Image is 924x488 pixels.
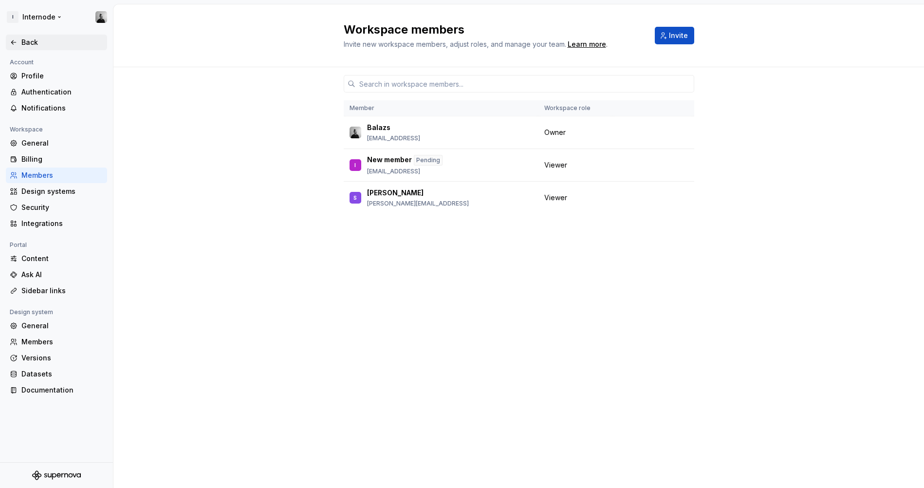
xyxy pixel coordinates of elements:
[6,168,107,183] a: Members
[21,87,103,97] div: Authentication
[367,188,424,198] p: [PERSON_NAME]
[544,193,567,203] span: Viewer
[367,134,420,142] p: [EMAIL_ADDRESS]
[367,155,412,166] p: New member
[568,39,606,49] a: Learn more
[353,193,357,203] div: S
[6,251,107,266] a: Content
[6,239,31,251] div: Portal
[6,216,107,231] a: Integrations
[21,187,103,196] div: Design systems
[544,128,566,137] span: Owner
[354,160,356,170] div: I
[6,135,107,151] a: General
[21,103,103,113] div: Notifications
[21,286,103,296] div: Sidebar links
[2,6,111,28] button: IInternodeBalazs
[344,40,566,48] span: Invite new workspace members, adjust roles, and manage your team.
[6,334,107,350] a: Members
[6,382,107,398] a: Documentation
[344,100,538,116] th: Member
[355,75,694,93] input: Search in workspace members...
[6,366,107,382] a: Datasets
[21,270,103,280] div: Ask AI
[32,470,81,480] svg: Supernova Logo
[6,100,107,116] a: Notifications
[6,84,107,100] a: Authentication
[6,200,107,215] a: Security
[6,68,107,84] a: Profile
[21,38,103,47] div: Back
[22,12,55,22] div: Internode
[21,219,103,228] div: Integrations
[21,138,103,148] div: General
[544,160,567,170] span: Viewer
[21,353,103,363] div: Versions
[21,321,103,331] div: General
[344,22,643,38] h2: Workspace members
[566,41,608,48] span: .
[7,11,18,23] div: I
[6,318,107,334] a: General
[6,350,107,366] a: Versions
[367,123,390,132] p: Balazs
[6,306,57,318] div: Design system
[350,127,361,138] img: Balazs
[6,184,107,199] a: Design systems
[6,151,107,167] a: Billing
[21,203,103,212] div: Security
[367,168,443,175] p: [EMAIL_ADDRESS]
[367,200,469,207] p: [PERSON_NAME][EMAIL_ADDRESS]
[6,283,107,299] a: Sidebar links
[21,254,103,263] div: Content
[21,170,103,180] div: Members
[414,155,443,166] div: Pending
[21,337,103,347] div: Members
[6,35,107,50] a: Back
[655,27,694,44] button: Invite
[21,154,103,164] div: Billing
[669,31,688,40] span: Invite
[6,56,37,68] div: Account
[6,124,47,135] div: Workspace
[21,369,103,379] div: Datasets
[21,71,103,81] div: Profile
[95,11,107,23] img: Balazs
[6,267,107,282] a: Ask AI
[21,385,103,395] div: Documentation
[538,100,613,116] th: Workspace role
